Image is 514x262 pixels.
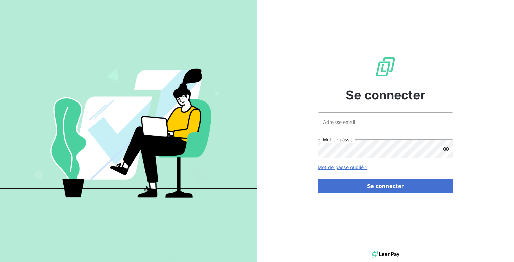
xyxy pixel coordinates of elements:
a: Mot de passe oublié ? [318,164,367,170]
img: logo [372,249,399,259]
img: Logo LeanPay [375,56,396,78]
input: placeholder [318,112,453,131]
span: Se connecter [346,86,425,104]
button: Se connecter [318,179,453,193]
